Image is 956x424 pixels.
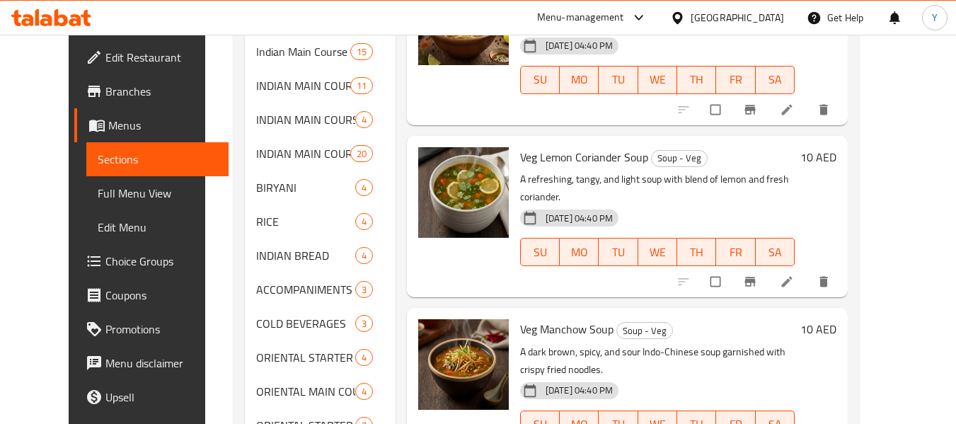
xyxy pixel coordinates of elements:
span: Branches [105,83,217,100]
span: Indian Main Course - Non Veg (Mutton) [256,43,350,60]
div: INDIAN MAIN COURSE - NON VEG (CHICKEN)11 [245,69,396,103]
div: items [350,43,373,60]
span: INDIAN BREAD [256,247,355,264]
span: MO [565,69,593,90]
div: Soup - Veg [616,322,673,339]
button: SU [520,238,560,266]
a: Edit menu item [780,103,797,117]
div: ORIENTAL MAIN COURSE - VEG4 [245,374,396,408]
button: MO [560,66,599,94]
span: 4 [356,113,372,127]
span: 20 [351,147,372,161]
button: MO [560,238,599,266]
span: Upsell [105,389,217,406]
button: delete [808,94,842,125]
span: SU [526,242,554,263]
span: Edit Menu [98,219,217,236]
div: INDIAN MAIN COURSE - VEG20 [245,137,396,171]
span: TH [683,69,710,90]
button: TU [599,66,638,94]
button: Branch-specific-item [735,266,768,297]
button: FR [716,238,755,266]
button: WE [638,66,677,94]
span: TU [604,242,632,263]
a: Edit Restaurant [74,40,229,74]
span: 4 [356,351,372,365]
span: WE [644,69,672,90]
span: Sections [98,151,217,168]
a: Upsell [74,380,229,414]
div: INDIAN BREAD4 [245,239,396,273]
button: TH [677,66,716,94]
div: COLD BEVERAGES3 [245,306,396,340]
span: [DATE] 04:40 PM [540,384,618,397]
span: ORIENTAL STARTER - VEG [256,349,355,366]
a: Branches [74,74,229,108]
span: 4 [356,385,372,399]
div: ORIENTAL STARTER - VEG4 [245,340,396,374]
a: Coupons [74,278,229,312]
div: INDIAN MAIN COURSE - NON VEG (CHICKEN) [256,77,350,94]
button: Branch-specific-item [735,94,768,125]
span: Select to update [702,268,732,295]
div: BIRYANI [256,179,355,196]
span: TH [683,242,710,263]
span: FR [722,69,749,90]
span: Edit Restaurant [105,49,217,66]
button: delete [808,266,842,297]
div: Menu-management [537,9,624,26]
span: 4 [356,249,372,263]
span: Veg Lemon Coriander Soup [520,147,648,168]
button: FR [716,66,755,94]
div: items [355,281,373,298]
div: items [355,111,373,128]
span: INDIAN MAIN COURSE - VEG [256,145,350,162]
span: [DATE] 04:40 PM [540,212,618,225]
span: 3 [356,283,372,297]
div: RICE4 [245,205,396,239]
span: SA [761,242,789,263]
a: Promotions [74,312,229,346]
span: Veg Manchow Soup [520,319,614,340]
div: Indian Main Course - Non Veg (Mutton)15 [245,35,396,69]
p: A refreshing, tangy, and light soup with blend of lemon and fresh coriander. [520,171,795,206]
div: items [355,315,373,332]
button: TH [677,238,716,266]
div: items [350,77,373,94]
div: items [355,213,373,230]
div: ACCOMPANIMENTS [256,281,355,298]
button: TU [599,238,638,266]
a: Edit menu item [780,275,797,289]
span: 4 [356,215,372,229]
button: WE [638,238,677,266]
span: INDIAN MAIN COURSE - EGG [256,111,355,128]
span: COLD BEVERAGES [256,315,355,332]
div: ACCOMPANIMENTS3 [245,273,396,306]
a: Menus [74,108,229,142]
div: items [355,247,373,264]
span: SA [761,69,789,90]
span: 4 [356,181,372,195]
span: 15 [351,45,372,59]
span: Soup - Veg [652,150,707,166]
span: Menus [108,117,217,134]
span: Select to update [702,96,732,123]
div: items [350,145,373,162]
a: Full Menu View [86,176,229,210]
span: Soup - Veg [617,323,672,339]
span: 11 [351,79,372,93]
div: Soup - Veg [651,150,708,167]
span: Full Menu View [98,185,217,202]
button: SA [756,66,795,94]
div: [GEOGRAPHIC_DATA] [691,10,784,25]
div: BIRYANI4 [245,171,396,205]
span: ORIENTAL MAIN COURSE - VEG [256,383,355,400]
span: Y [932,10,938,25]
p: A dark brown, spicy, and sour Indo-Chinese soup garnished with crispy fried noodles. [520,343,795,379]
